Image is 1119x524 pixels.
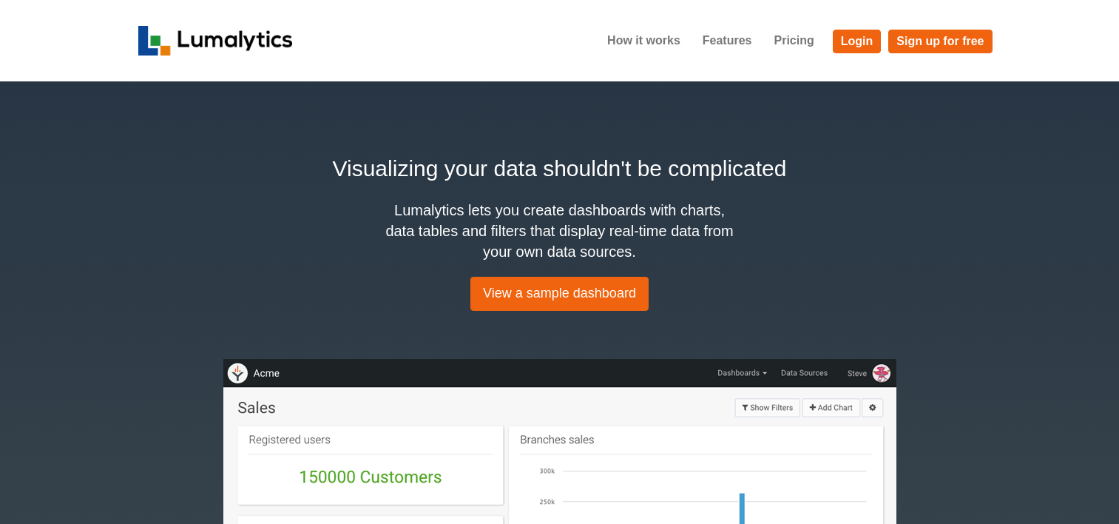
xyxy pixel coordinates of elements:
a: Features [692,22,763,59]
h4: Lumalytics lets you create dashboards with charts, data tables and filters that display real-time... [382,200,737,262]
a: View a sample dashboard [470,277,649,311]
a: Login [833,30,882,53]
h2: Visualizing your data shouldn't be complicated [138,152,981,185]
a: Pricing [763,22,825,59]
img: logo_v2-f34f87db3d4d9f5311d6c47995059ad6168825a3e1eb260e01c8041e89355404.png [138,26,293,56]
a: Sign up for free [888,30,992,53]
a: How it works [596,22,692,59]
